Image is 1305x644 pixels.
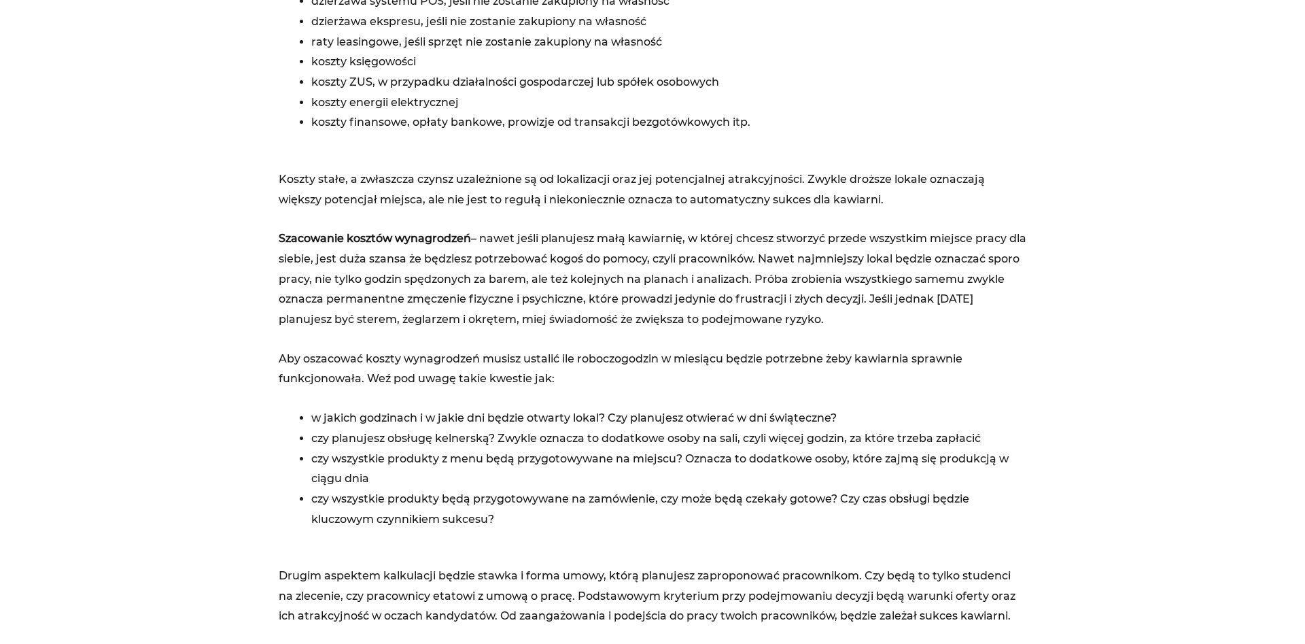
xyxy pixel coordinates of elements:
[311,32,1026,52] li: raty leasingowe, jeśli sprzęt nie zostanie zakupiony na własność
[279,349,1026,389] p: Aby oszacować koszty wynagrodzeń musisz ustalić ile roboczogodzin w miesiącu będzie potrzebne żeb...
[279,149,1026,209] p: Koszty stałe, a zwłaszcza czynsz uzależnione są od lokalizacji oraz jej potencjalnej atrakcyjnośc...
[311,112,1026,133] li: koszty finansowe, opłaty bankowe, prowizje od transakcji bezgotówkowych itp.
[311,72,1026,92] li: koszty ZUS, w przypadku działalności gospodarczej lub spółek osobowych
[279,545,1026,626] p: Drugim aspektem kalkulacji będzie stawka i forma umowy, którą planujesz zaproponować pracownikom....
[311,449,1026,489] li: czy wszystkie produkty z menu będą przygotowywane na miejscu? Oznacza to dodatkowe osoby, które z...
[311,52,1026,72] li: koszty księgowości
[279,232,471,245] strong: Szacowanie kosztów wynagrodzeń
[311,12,1026,32] li: dzierżawa ekspresu, jeśli nie zostanie zakupiony na własność
[311,408,1026,428] li: w jakich godzinach i w jakie dni będzie otwarty lokal? Czy planujesz otwierać w dni świąteczne?
[311,489,1026,529] li: czy wszystkie produkty będą przygotowywane na zamówienie, czy może będą czekały gotowe? Czy czas ...
[311,428,1026,449] li: czy planujesz obsługę kelnerską? Zwykle oznacza to dodatkowe osoby na sali, czyli więcej godzin, ...
[279,228,1026,330] p: – nawet jeśli planujesz małą kawiarnię, w której chcesz stworzyć przede wszystkim miejsce pracy d...
[311,92,1026,113] li: koszty energii elektrycznej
